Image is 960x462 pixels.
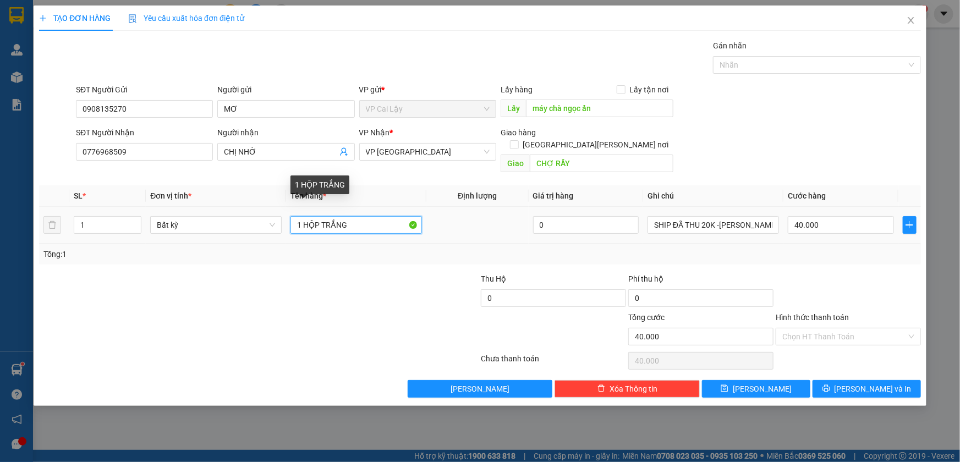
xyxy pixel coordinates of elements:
[519,139,673,151] span: [GEOGRAPHIC_DATA][PERSON_NAME] nơi
[359,84,496,96] div: VP gửi
[907,16,915,25] span: close
[530,155,673,172] input: Dọc đường
[74,191,83,200] span: SL
[43,248,371,260] div: Tổng: 1
[501,128,536,137] span: Giao hàng
[813,380,921,398] button: printer[PERSON_NAME] và In
[128,14,137,23] img: icon
[39,14,47,22] span: plus
[408,380,553,398] button: [PERSON_NAME]
[366,144,490,160] span: VP Sài Gòn
[610,383,657,395] span: Xóa Thông tin
[43,216,61,234] button: delete
[648,216,779,234] input: Ghi Chú
[359,128,390,137] span: VP Nhận
[217,127,354,139] div: Người nhận
[76,84,213,96] div: SĐT Người Gửi
[713,41,747,50] label: Gán nhãn
[896,5,926,36] button: Close
[501,155,530,172] span: Giao
[733,383,792,395] span: [PERSON_NAME]
[822,384,830,393] span: printer
[339,147,348,156] span: user-add
[533,191,574,200] span: Giá trị hàng
[628,273,774,289] div: Phí thu hộ
[628,313,665,322] span: Tổng cước
[290,175,349,194] div: 1 HỘP TRẮNG
[903,216,917,234] button: plus
[526,100,673,117] input: Dọc đường
[626,84,673,96] span: Lấy tận nơi
[533,216,639,234] input: 0
[157,217,275,233] span: Bất kỳ
[76,127,213,139] div: SĐT Người Nhận
[555,380,700,398] button: deleteXóa Thông tin
[903,221,916,229] span: plus
[835,383,912,395] span: [PERSON_NAME] và In
[480,353,628,372] div: Chưa thanh toán
[501,85,533,94] span: Lấy hàng
[501,100,526,117] span: Lấy
[481,274,506,283] span: Thu Hộ
[128,14,244,23] span: Yêu cầu xuất hóa đơn điện tử
[150,191,191,200] span: Đơn vị tính
[39,14,111,23] span: TẠO ĐƠN HÀNG
[643,185,783,207] th: Ghi chú
[290,216,422,234] input: VD: Bàn, Ghế
[788,191,826,200] span: Cước hàng
[458,191,497,200] span: Định lượng
[721,384,728,393] span: save
[597,384,605,393] span: delete
[366,101,490,117] span: VP Cai Lậy
[451,383,509,395] span: [PERSON_NAME]
[217,84,354,96] div: Người gửi
[776,313,849,322] label: Hình thức thanh toán
[702,380,810,398] button: save[PERSON_NAME]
